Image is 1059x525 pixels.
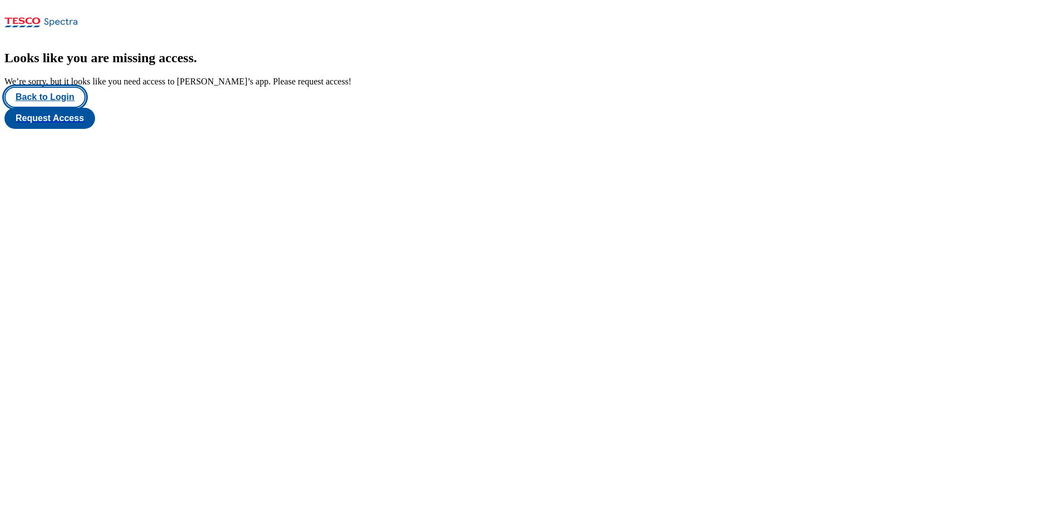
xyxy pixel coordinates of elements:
span: . [193,51,197,65]
div: We’re sorry, but it looks like you need access to [PERSON_NAME]’s app. Please request access! [4,77,1055,87]
a: Request Access [4,108,1055,129]
h2: Looks like you are missing access [4,51,1055,66]
button: Back to Login [4,87,86,108]
button: Request Access [4,108,95,129]
a: Back to Login [4,87,1055,108]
